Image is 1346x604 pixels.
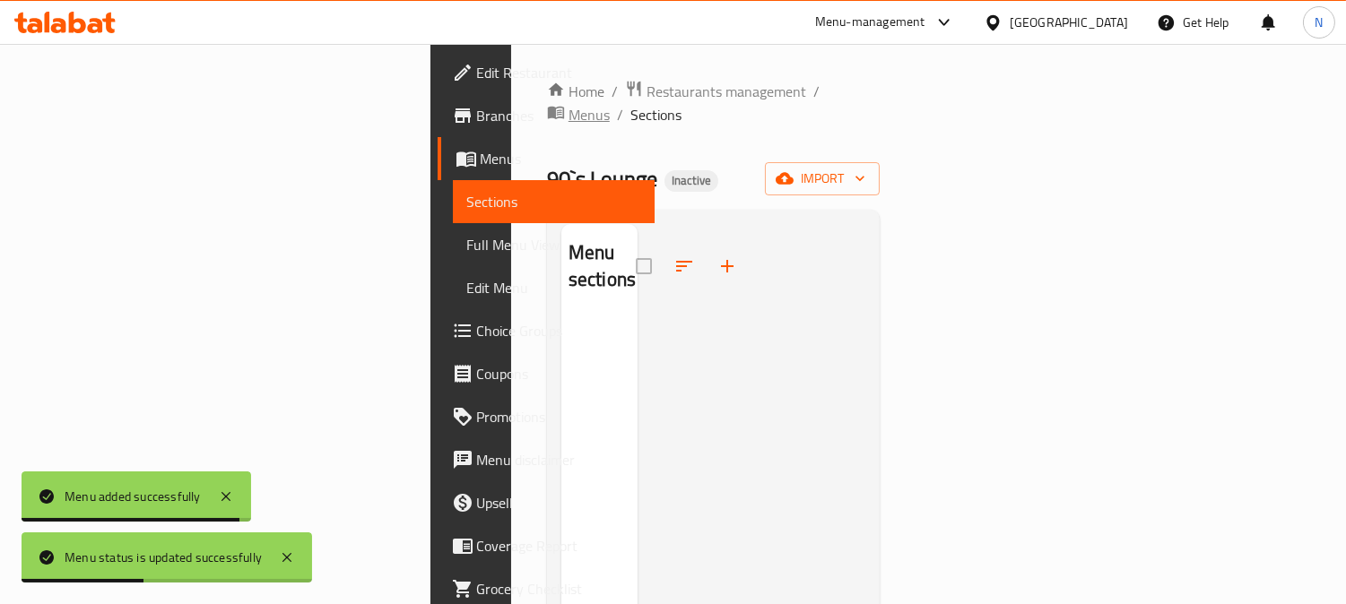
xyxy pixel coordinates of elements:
[438,395,656,438] a: Promotions
[453,266,656,309] a: Edit Menu
[438,51,656,94] a: Edit Restaurant
[467,277,641,298] span: Edit Menu
[438,352,656,395] a: Coupons
[477,535,641,557] span: Coverage Report
[1315,13,1323,32] span: N
[625,80,806,103] a: Restaurants management
[438,94,656,137] a: Branches
[438,481,656,524] a: Upsell
[813,81,820,102] li: /
[65,548,262,567] div: Menu status is updated successfully
[477,320,641,341] span: Choice Groups
[438,137,656,180] a: Menus
[467,191,641,212] span: Sections
[547,80,881,126] nav: breadcrumb
[664,170,718,192] div: Inactive
[561,309,638,324] nav: Menu sections
[706,245,749,288] button: Add section
[664,173,718,188] span: Inactive
[477,406,641,427] span: Promotions
[779,168,865,190] span: import
[467,234,641,255] span: Full Menu View
[547,159,657,199] span: 90`s Lounge
[815,12,925,33] div: Menu-management
[477,449,641,470] span: Menu disclaimer
[477,105,641,126] span: Branches
[477,578,641,600] span: Grocery Checklist
[477,363,641,384] span: Coupons
[647,81,806,102] span: Restaurants management
[453,223,656,266] a: Full Menu View
[438,524,656,567] a: Coverage Report
[453,180,656,223] a: Sections
[438,438,656,481] a: Menu disclaimer
[477,492,641,513] span: Upsell
[630,104,682,125] span: Sections
[765,162,880,195] button: import
[477,62,641,83] span: Edit Restaurant
[65,487,201,506] div: Menu added successfully
[481,148,641,169] span: Menus
[438,309,656,352] a: Choice Groups
[1010,13,1128,32] div: [GEOGRAPHIC_DATA]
